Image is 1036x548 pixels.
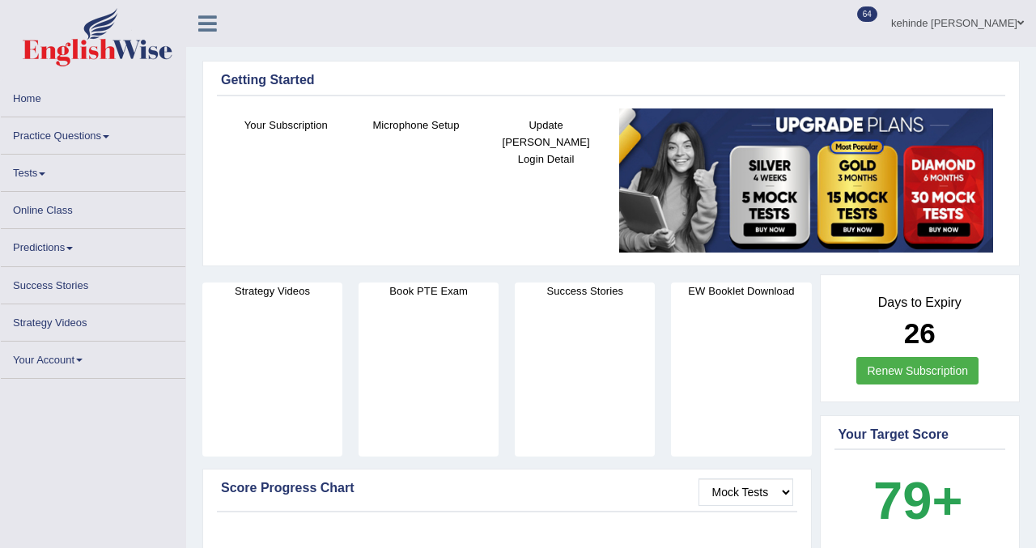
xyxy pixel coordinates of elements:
[1,192,185,223] a: Online Class
[839,295,1002,310] h4: Days to Expiry
[221,478,793,498] div: Score Progress Chart
[1,155,185,186] a: Tests
[359,117,473,134] h4: Microphone Setup
[489,117,603,168] h4: Update [PERSON_NAME] Login Detail
[839,425,1002,444] div: Your Target Score
[619,108,993,253] img: small5.jpg
[202,282,342,299] h4: Strategy Videos
[671,282,811,299] h4: EW Booklet Download
[359,282,499,299] h4: Book PTE Exam
[904,317,936,349] b: 26
[221,70,1001,90] div: Getting Started
[856,357,979,384] a: Renew Subscription
[229,117,343,134] h4: Your Subscription
[1,342,185,373] a: Your Account
[515,282,655,299] h4: Success Stories
[1,80,185,112] a: Home
[873,471,962,530] b: 79+
[1,229,185,261] a: Predictions
[1,267,185,299] a: Success Stories
[857,6,877,22] span: 64
[1,304,185,336] a: Strategy Videos
[1,117,185,149] a: Practice Questions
